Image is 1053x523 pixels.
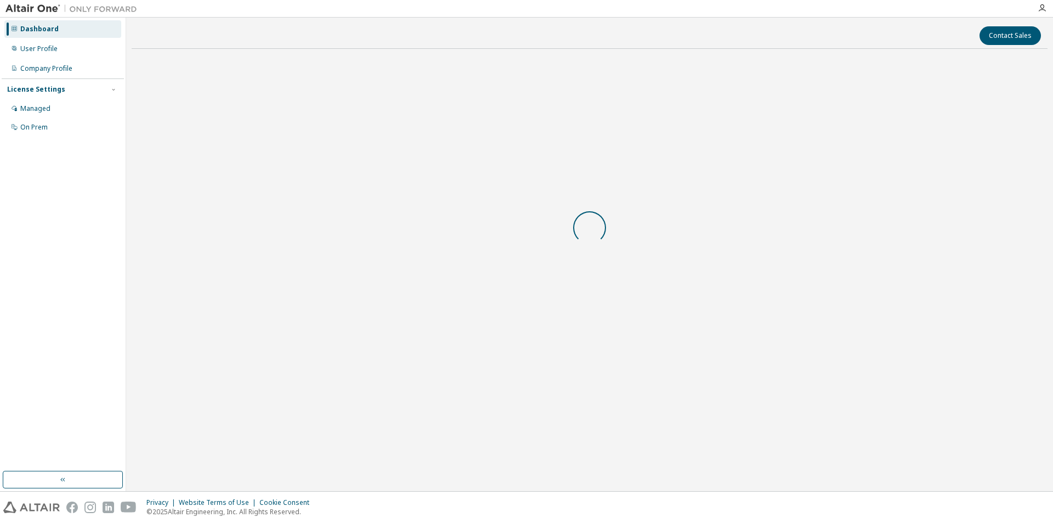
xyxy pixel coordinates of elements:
div: User Profile [20,44,58,53]
div: License Settings [7,85,65,94]
img: instagram.svg [84,502,96,513]
img: Altair One [5,3,143,14]
div: Cookie Consent [259,498,316,507]
div: Managed [20,104,50,113]
div: On Prem [20,123,48,132]
img: youtube.svg [121,502,137,513]
button: Contact Sales [980,26,1041,45]
p: © 2025 Altair Engineering, Inc. All Rights Reserved. [146,507,316,516]
img: linkedin.svg [103,502,114,513]
img: altair_logo.svg [3,502,60,513]
img: facebook.svg [66,502,78,513]
div: Dashboard [20,25,59,33]
div: Website Terms of Use [179,498,259,507]
div: Company Profile [20,64,72,73]
div: Privacy [146,498,179,507]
